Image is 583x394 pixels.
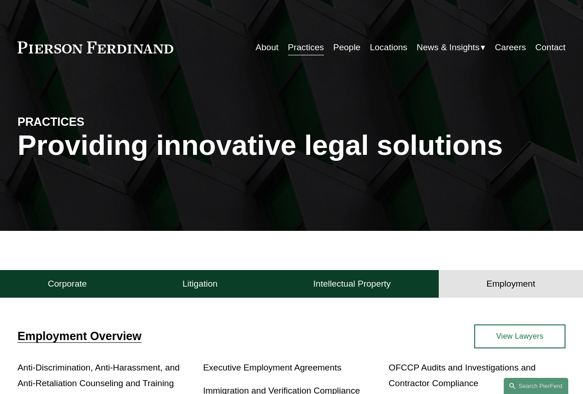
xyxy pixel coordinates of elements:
[183,278,218,289] h4: Litigation
[18,329,141,342] a: Employment Overview
[417,39,485,56] a: folder dropdown
[536,39,566,56] a: Contact
[417,40,479,55] span: News & Insights
[313,278,391,289] h4: Intellectual Property
[18,129,565,161] h1: Providing innovative legal solutions
[203,363,342,372] a: Executive Employment Agreements
[474,324,565,348] a: View Lawyers
[48,278,87,289] h4: Corporate
[18,115,154,129] h4: PRACTICES
[370,39,407,56] a: Locations
[504,378,568,394] a: Search this site
[486,278,535,289] h4: Employment
[288,39,324,56] a: Practices
[389,363,536,388] a: OFCCP Audits and Investigations and Contractor Compliance
[256,39,279,56] a: About
[333,39,360,56] a: People
[18,363,180,388] a: Anti-Discrimination, Anti-Harassment, and Anti-Retaliation Counseling and Training
[495,39,526,56] a: Careers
